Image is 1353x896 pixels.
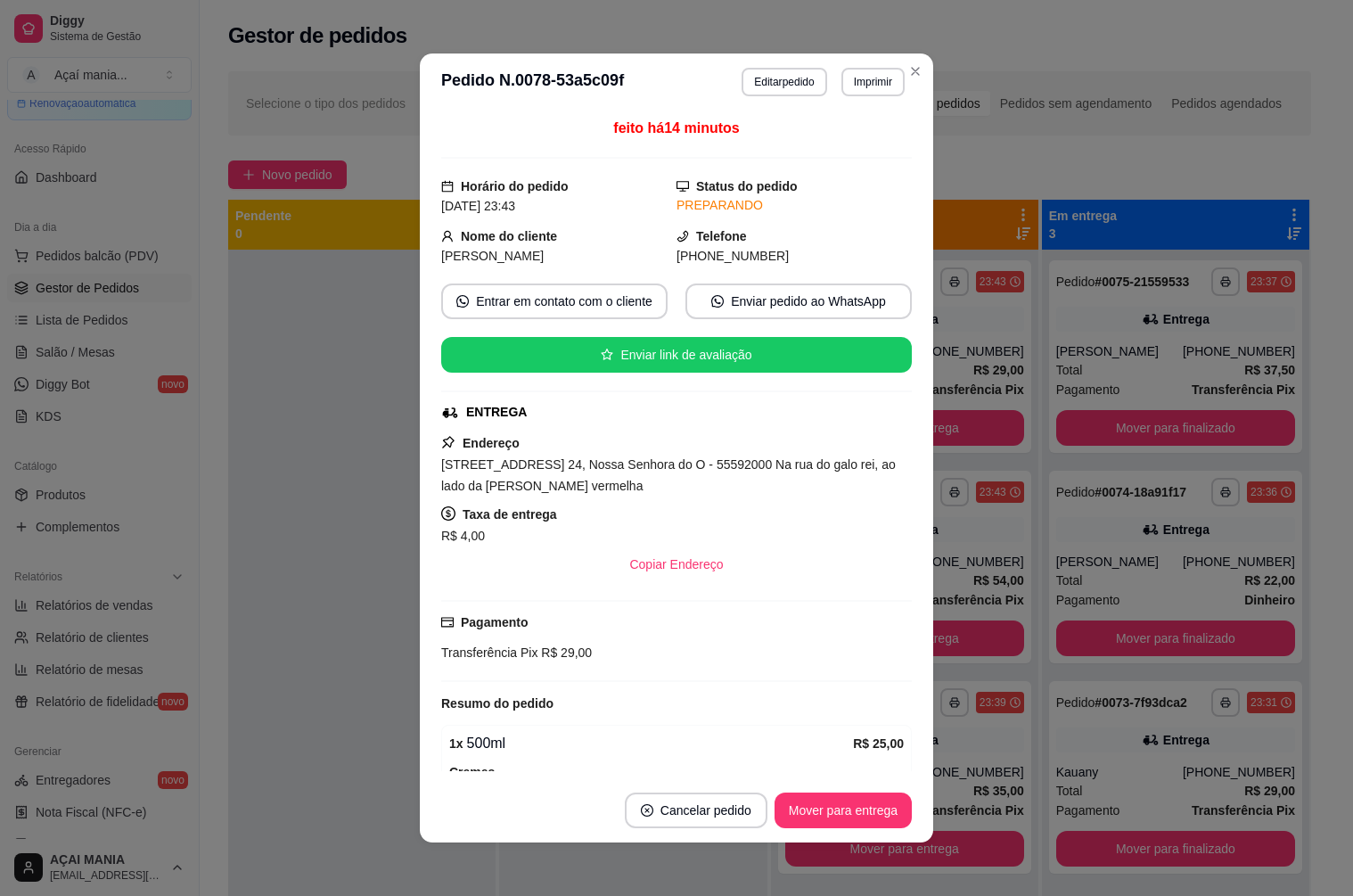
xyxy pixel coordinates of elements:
strong: Horário do pedido [461,179,569,193]
button: whats-appEntrar em contato com o cliente [441,284,668,319]
button: Editarpedido [742,68,826,96]
div: 500ml [449,733,853,754]
button: Imprimir [841,68,905,96]
span: whats-app [456,295,469,308]
strong: Telefone [696,229,747,243]
div: PREPARANDO [676,196,912,215]
strong: R$ 25,00 [853,736,904,751]
span: [DATE] 23:43 [441,199,515,213]
strong: Nome do cliente [461,229,557,243]
span: Transferência Pix [441,645,537,660]
span: dollar [441,506,455,521]
span: calendar [441,180,454,193]
span: R$ 4,00 [441,529,485,543]
span: desktop [676,180,689,193]
span: [STREET_ADDRESS] 24, Nossa Senhora do O - 55592000 Na rua do galo rei, ao lado da [PERSON_NAME] v... [441,457,896,493]
strong: Taxa de entrega [463,507,557,522]
span: R$ 29,00 [537,645,592,660]
button: Mover para entrega [775,793,912,828]
span: phone [676,230,689,242]
span: user [441,230,454,242]
span: feito há 14 minutos [613,120,739,136]
button: Copiar Endereço [615,547,737,582]
strong: Resumo do pedido [441,696,553,711]
span: star [601,349,613,361]
span: [PHONE_NUMBER] [676,249,789,263]
span: pushpin [441,435,455,449]
strong: Pagamento [461,615,528,629]
button: close-circleCancelar pedido [625,793,767,828]
button: starEnviar link de avaliação [441,337,912,373]
strong: Cremes [449,765,495,779]
div: ENTREGA [466,403,527,422]
span: close-circle [641,804,653,817]
strong: Status do pedido [696,179,798,193]
span: credit-card [441,616,454,629]
span: [PERSON_NAME] [441,249,544,263]
h3: Pedido N. 0078-53a5c09f [441,68,624,96]
span: whats-app [711,295,724,308]
strong: Endereço [463,436,520,450]
strong: 1 x [449,736,463,751]
button: Close [901,57,930,86]
button: whats-appEnviar pedido ao WhatsApp [685,284,912,319]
